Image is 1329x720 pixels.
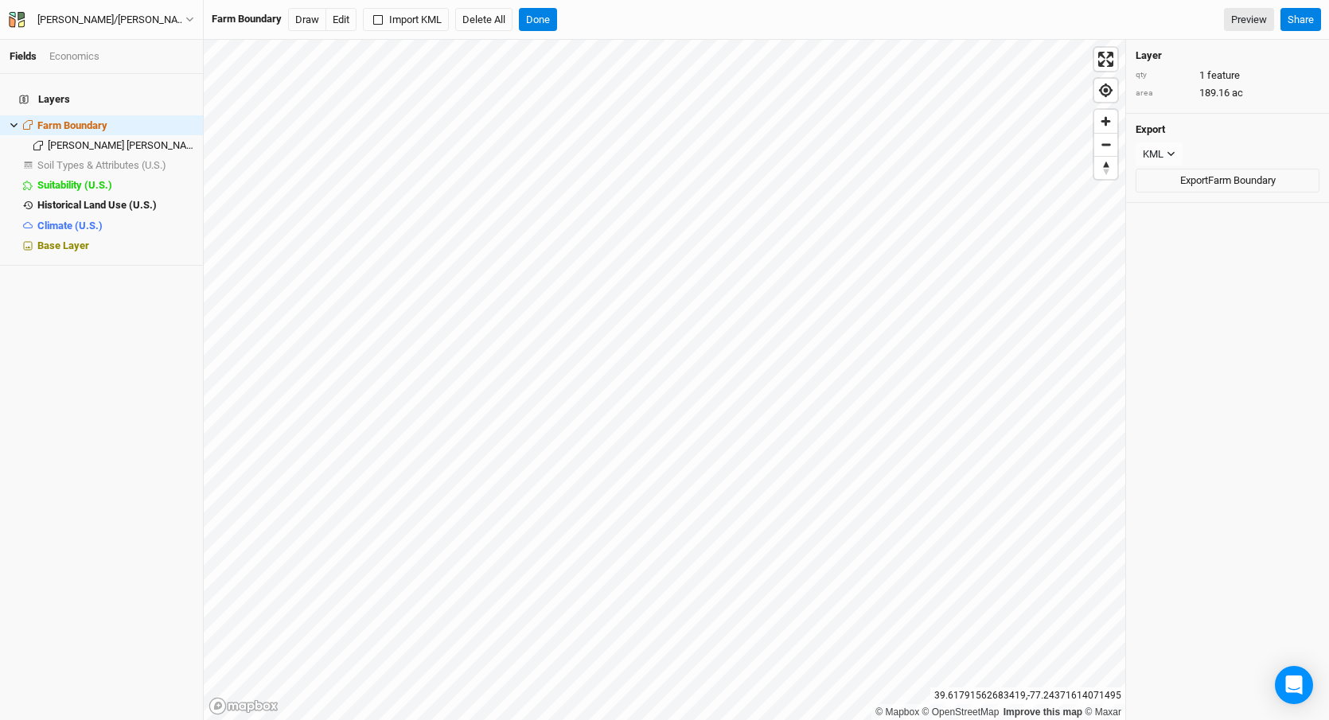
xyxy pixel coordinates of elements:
div: Farm Boundary [212,12,282,26]
span: feature [1207,68,1240,83]
div: 1 [1136,68,1319,83]
span: Zoom out [1094,134,1117,156]
a: Fields [10,50,37,62]
button: KML [1136,142,1183,166]
div: Economics [49,49,99,64]
div: 189.16 [1136,86,1319,100]
button: Find my location [1094,79,1117,102]
span: ac [1232,86,1243,100]
button: Share [1280,8,1321,32]
div: Jon/Reifsnider Farm [37,12,185,28]
div: KML [1143,146,1163,162]
span: Reset bearing to north [1094,157,1117,179]
button: Delete All [455,8,513,32]
button: Enter fullscreen [1094,48,1117,71]
div: 39.61791562683419 , -77.24371614071495 [930,687,1125,704]
div: area [1136,88,1191,99]
button: [PERSON_NAME]/[PERSON_NAME] Farm [8,11,195,29]
a: Mapbox [875,706,919,718]
button: Done [519,8,557,32]
span: Climate (U.S.) [37,220,103,232]
span: Soil Types & Attributes (U.S.) [37,159,166,171]
button: Import KML [363,8,449,32]
a: Maxar [1085,706,1121,718]
button: Reset bearing to north [1094,156,1117,179]
span: Historical Land Use (U.S.) [37,199,157,211]
div: Base Layer [37,239,193,252]
div: Climate (U.S.) [37,220,193,232]
div: Farm Boundary [37,119,193,132]
div: CONRAD KYLE JAMES [48,139,193,152]
div: [PERSON_NAME]/[PERSON_NAME] Farm [37,12,185,28]
a: Mapbox logo [209,697,279,715]
button: Draw [288,8,326,32]
span: Farm Boundary [37,119,107,131]
a: OpenStreetMap [922,706,1000,718]
button: Zoom out [1094,133,1117,156]
h4: Export [1136,123,1319,136]
button: ExportFarm Boundary [1136,169,1319,193]
div: Open Intercom Messenger [1275,666,1313,704]
span: Suitability (U.S.) [37,179,112,191]
canvas: Map [204,40,1125,720]
button: Zoom in [1094,110,1117,133]
div: Soil Types & Attributes (U.S.) [37,159,193,172]
h4: Layers [10,84,193,115]
span: Base Layer [37,239,89,251]
a: Preview [1224,8,1274,32]
div: Suitability (U.S.) [37,179,193,192]
div: Historical Land Use (U.S.) [37,199,193,212]
h4: Layer [1136,49,1319,62]
div: qty [1136,69,1191,81]
a: Improve this map [1004,706,1082,718]
button: Edit [325,8,357,32]
span: [PERSON_NAME] [PERSON_NAME] [48,139,203,151]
